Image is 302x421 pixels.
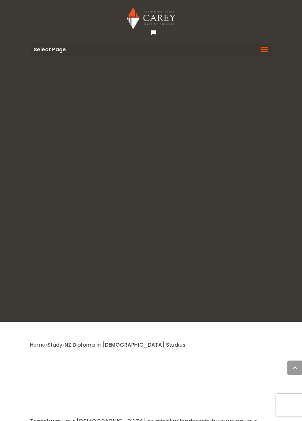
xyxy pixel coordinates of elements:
span: Select Page [34,47,66,52]
img: Carey Baptist College [127,7,175,29]
a: Home [30,341,45,348]
a: Study [48,341,62,348]
span: » » [30,341,185,348]
span: NZ Diploma in [DEMOGRAPHIC_DATA] Studies [65,341,185,348]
